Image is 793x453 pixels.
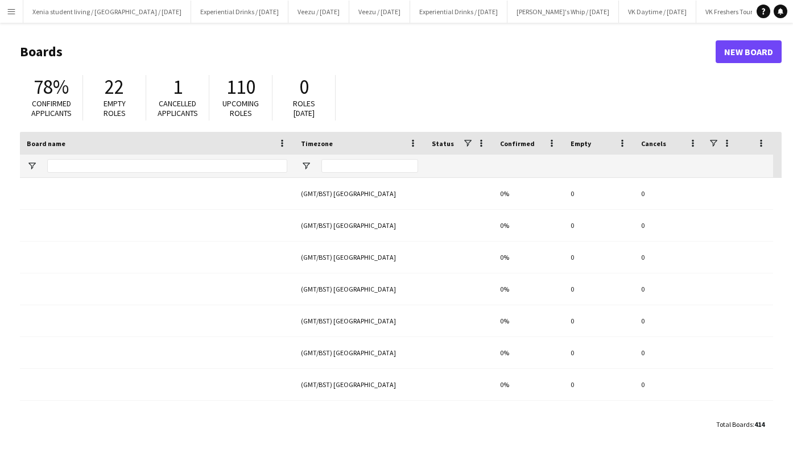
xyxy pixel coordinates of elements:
[294,305,425,336] div: (GMT/BST) [GEOGRAPHIC_DATA]
[634,210,705,241] div: 0
[31,98,72,118] span: Confirmed applicants
[564,401,634,432] div: 0
[696,1,787,23] button: VK Freshers Tour / [DATE]
[493,178,564,209] div: 0%
[27,161,37,171] button: Open Filter Menu
[294,369,425,400] div: (GMT/BST) [GEOGRAPHIC_DATA]
[294,242,425,273] div: (GMT/BST) [GEOGRAPHIC_DATA]
[634,337,705,368] div: 0
[294,273,425,305] div: (GMT/BST) [GEOGRAPHIC_DATA]
[27,139,65,148] span: Board name
[226,74,255,99] span: 110
[294,178,425,209] div: (GMT/BST) [GEOGRAPHIC_DATA]
[493,273,564,305] div: 0%
[507,1,619,23] button: [PERSON_NAME]'s Whip / [DATE]
[288,1,349,23] button: Veezu / [DATE]
[321,159,418,173] input: Timezone Filter Input
[293,98,315,118] span: Roles [DATE]
[564,337,634,368] div: 0
[634,401,705,432] div: 0
[754,420,765,429] span: 414
[500,139,535,148] span: Confirmed
[301,139,333,148] span: Timezone
[493,210,564,241] div: 0%
[493,337,564,368] div: 0%
[571,139,591,148] span: Empty
[294,210,425,241] div: (GMT/BST) [GEOGRAPHIC_DATA]
[564,242,634,273] div: 0
[294,401,425,432] div: (GMT/BST) [GEOGRAPHIC_DATA]
[104,98,126,118] span: Empty roles
[564,369,634,400] div: 0
[20,43,716,60] h1: Boards
[23,1,191,23] button: Xenia student living / [GEOGRAPHIC_DATA] / [DATE]
[222,98,259,118] span: Upcoming roles
[158,98,198,118] span: Cancelled applicants
[47,159,287,173] input: Board name Filter Input
[105,74,124,99] span: 22
[564,305,634,336] div: 0
[634,369,705,400] div: 0
[349,1,410,23] button: Veezu / [DATE]
[634,242,705,273] div: 0
[716,40,782,63] a: New Board
[34,74,69,99] span: 78%
[410,1,507,23] button: Experiential Drinks / [DATE]
[294,337,425,368] div: (GMT/BST) [GEOGRAPHIC_DATA]
[634,305,705,336] div: 0
[641,139,666,148] span: Cancels
[493,305,564,336] div: 0%
[716,413,765,435] div: :
[716,420,753,429] span: Total Boards
[493,401,564,432] div: 0%
[634,273,705,305] div: 0
[634,178,705,209] div: 0
[191,1,288,23] button: Experiential Drinks / [DATE]
[299,74,309,99] span: 0
[564,178,634,209] div: 0
[564,273,634,305] div: 0
[432,139,454,148] span: Status
[619,1,696,23] button: VK Daytime / [DATE]
[564,210,634,241] div: 0
[173,74,183,99] span: 1
[493,242,564,273] div: 0%
[493,369,564,400] div: 0%
[301,161,311,171] button: Open Filter Menu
